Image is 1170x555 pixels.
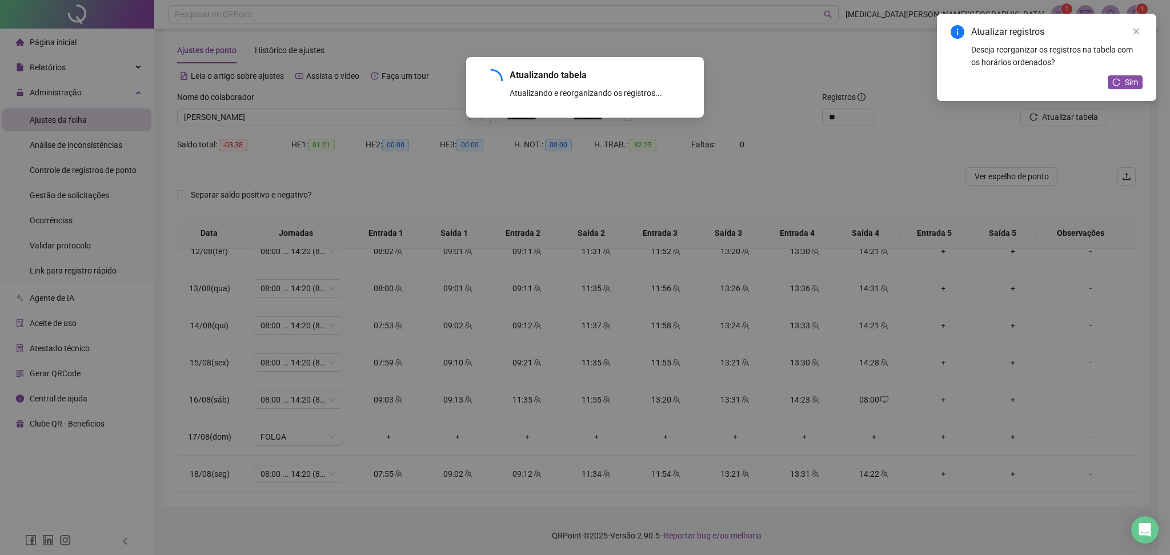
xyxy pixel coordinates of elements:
[1112,78,1120,86] span: reload
[951,25,964,39] span: info-circle
[971,43,1143,69] div: Deseja reorganizar os registros na tabela com os horários ordenados?
[480,69,503,92] span: loading
[510,69,690,82] div: Atualizando tabela
[971,25,1143,39] div: Atualizar registros
[510,87,690,99] div: Atualizando e reorganizando os registros...
[1108,75,1143,89] button: Sim
[1125,76,1138,89] span: Sim
[1131,516,1159,544] div: Open Intercom Messenger
[1132,27,1140,35] span: close
[1130,25,1143,38] a: Close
